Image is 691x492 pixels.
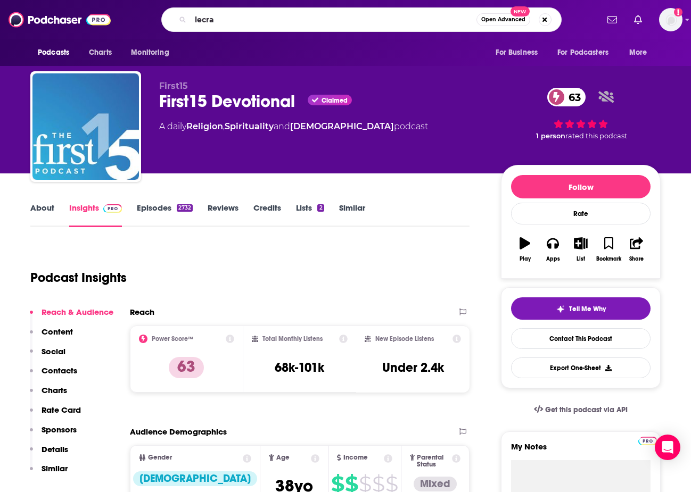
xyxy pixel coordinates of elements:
[30,444,68,464] button: Details
[511,203,651,224] div: Rate
[82,43,118,63] a: Charts
[511,175,651,198] button: Follow
[577,256,585,262] div: List
[30,270,127,286] h1: Podcast Insights
[550,43,624,63] button: open menu
[42,405,81,415] p: Rate Card
[596,256,621,262] div: Bookmark
[208,203,238,227] a: Reviews
[9,10,111,30] img: Podchaser - Follow, Share and Rate Podcasts
[159,120,428,133] div: A daily podcast
[130,427,227,437] h2: Audience Demographics
[42,463,68,473] p: Similar
[488,43,551,63] button: open menu
[124,43,183,63] button: open menu
[547,88,586,106] a: 63
[630,11,646,29] a: Show notifications dropdown
[565,132,627,140] span: rated this podcast
[30,365,77,385] button: Contacts
[629,256,644,262] div: Share
[496,45,538,60] span: For Business
[655,435,680,460] div: Open Intercom Messenger
[191,11,476,28] input: Search podcasts, credits, & more...
[674,8,682,16] svg: Add a profile image
[159,81,188,91] span: First15
[69,203,122,227] a: InsightsPodchaser Pro
[382,360,444,376] h3: Under 2.4k
[152,335,193,343] h2: Power Score™
[659,8,682,31] button: Show profile menu
[525,397,636,423] a: Get this podcast via API
[511,441,651,460] label: My Notes
[520,256,531,262] div: Play
[133,471,257,486] div: [DEMOGRAPHIC_DATA]
[343,454,368,461] span: Income
[223,121,225,131] span: ,
[511,6,530,16] span: New
[595,230,622,269] button: Bookmark
[177,204,193,212] div: 2732
[557,45,608,60] span: For Podcasters
[375,335,434,343] h2: New Episode Listens
[296,203,324,227] a: Lists2
[161,7,562,32] div: Search podcasts, credits, & more...
[417,454,450,468] span: Parental Status
[130,307,154,317] h2: Reach
[42,424,77,435] p: Sponsors
[42,307,113,317] p: Reach & Audience
[42,385,67,395] p: Charts
[42,327,73,337] p: Content
[638,437,657,445] img: Podchaser Pro
[275,360,324,376] h3: 68k-101k
[30,424,77,444] button: Sponsors
[511,297,651,320] button: tell me why sparkleTell Me Why
[89,45,112,60] span: Charts
[603,11,621,29] a: Show notifications dropdown
[322,98,348,103] span: Claimed
[545,405,628,414] span: Get this podcast via API
[511,357,651,378] button: Export One-Sheet
[131,45,169,60] span: Monitoring
[659,8,682,31] img: User Profile
[225,121,274,131] a: Spirituality
[290,121,394,131] a: [DEMOGRAPHIC_DATA]
[38,45,69,60] span: Podcasts
[511,230,539,269] button: Play
[274,121,290,131] span: and
[42,444,68,454] p: Details
[481,17,525,22] span: Open Advanced
[30,327,73,346] button: Content
[30,346,65,366] button: Social
[103,204,122,213] img: Podchaser Pro
[30,43,83,63] button: open menu
[148,454,172,461] span: Gender
[137,203,193,227] a: Episodes2732
[30,405,81,424] button: Rate Card
[622,43,661,63] button: open menu
[339,203,365,227] a: Similar
[546,256,560,262] div: Apps
[42,365,77,376] p: Contacts
[659,8,682,31] span: Logged in as shcarlos
[414,477,457,491] div: Mixed
[253,203,281,227] a: Credits
[569,305,606,313] span: Tell Me Why
[32,73,139,180] img: First15 Devotional
[638,435,657,445] a: Pro website
[476,13,530,26] button: Open AdvancedNew
[30,307,113,327] button: Reach & Audience
[169,357,204,378] p: 63
[30,385,67,405] button: Charts
[30,203,54,227] a: About
[567,230,595,269] button: List
[30,463,68,483] button: Similar
[276,454,290,461] span: Age
[501,81,661,147] div: 63 1 personrated this podcast
[317,204,324,212] div: 2
[556,305,565,313] img: tell me why sparkle
[623,230,651,269] button: Share
[186,121,223,131] a: Religion
[262,335,323,343] h2: Total Monthly Listens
